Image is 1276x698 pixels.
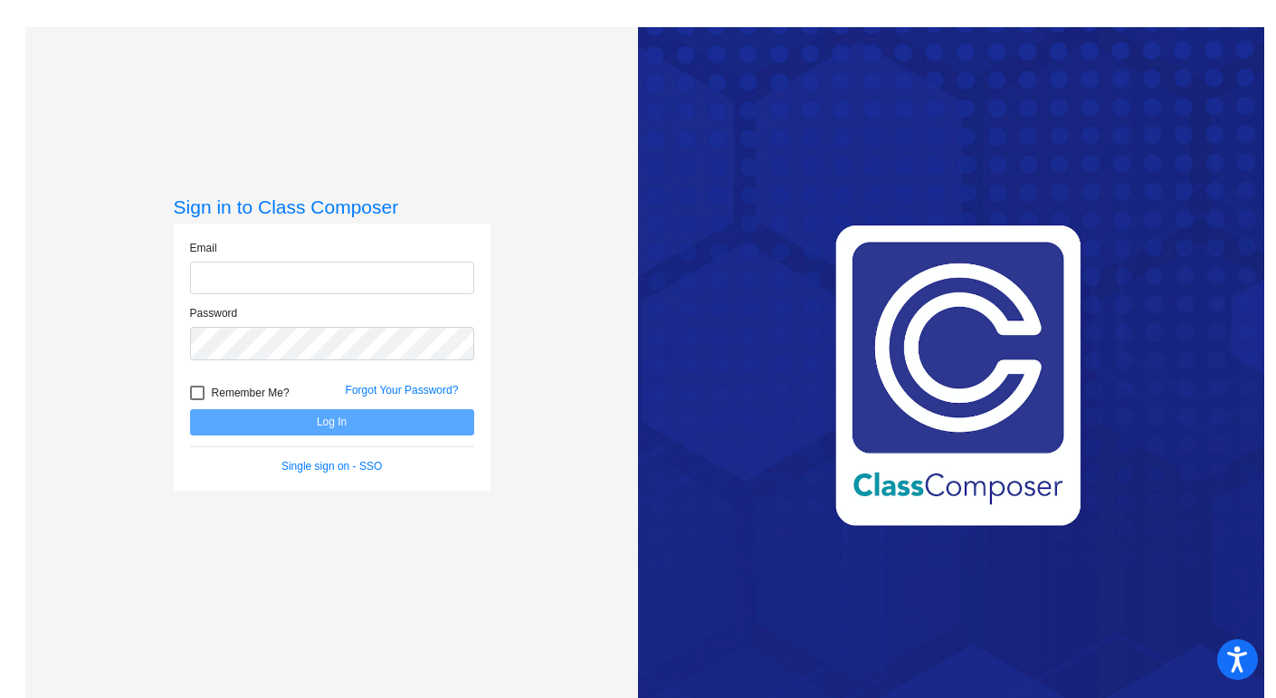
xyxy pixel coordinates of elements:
a: Forgot Your Password? [346,384,459,397]
label: Email [190,240,217,256]
a: Single sign on - SSO [281,460,382,473]
h3: Sign in to Class Composer [174,196,490,218]
button: Log In [190,409,474,435]
label: Password [190,305,238,321]
span: Remember Me? [212,382,290,404]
